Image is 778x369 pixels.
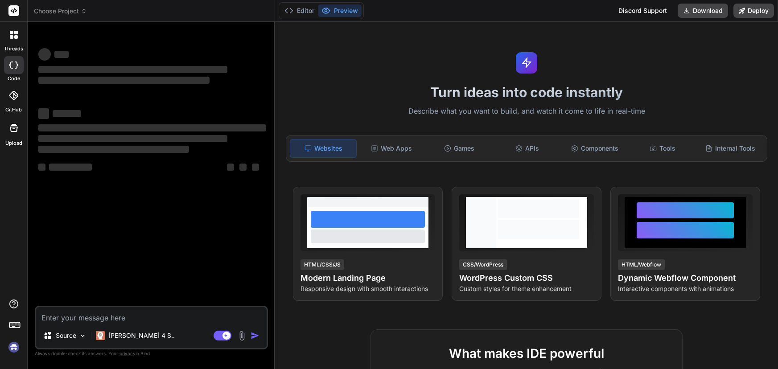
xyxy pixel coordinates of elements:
[318,4,362,17] button: Preview
[96,331,105,340] img: Claude 4 Sonnet
[5,139,22,147] label: Upload
[38,108,49,119] span: ‌
[494,139,560,158] div: APIs
[8,75,20,82] label: code
[697,139,763,158] div: Internal Tools
[426,139,492,158] div: Games
[300,272,435,284] h4: Modern Landing Page
[35,349,268,358] p: Always double-check its answers. Your in Bind
[733,4,774,18] button: Deploy
[290,139,357,158] div: Websites
[385,344,668,363] h2: What makes IDE powerful
[618,259,665,270] div: HTML/Webflow
[4,45,23,53] label: threads
[251,331,259,340] img: icon
[5,106,22,114] label: GitHub
[38,146,189,153] span: ‌
[38,66,227,73] span: ‌
[630,139,696,158] div: Tools
[280,106,773,117] p: Describe what you want to build, and watch it come to life in real-time
[53,110,81,117] span: ‌
[678,4,728,18] button: Download
[300,259,344,270] div: HTML/CSS/JS
[34,7,87,16] span: Choose Project
[56,331,76,340] p: Source
[38,48,51,61] span: ‌
[6,340,21,355] img: signin
[618,284,753,293] p: Interactive components with animations
[239,164,247,171] span: ‌
[459,259,507,270] div: CSS/WordPress
[281,4,318,17] button: Editor
[54,51,69,58] span: ‌
[252,164,259,171] span: ‌
[119,351,136,356] span: privacy
[280,84,773,100] h1: Turn ideas into code instantly
[613,4,672,18] div: Discord Support
[79,332,86,340] img: Pick Models
[108,331,175,340] p: [PERSON_NAME] 4 S..
[38,124,266,131] span: ‌
[300,284,435,293] p: Responsive design with smooth interactions
[49,164,92,171] span: ‌
[562,139,628,158] div: Components
[358,139,424,158] div: Web Apps
[38,77,210,84] span: ‌
[618,272,753,284] h4: Dynamic Webflow Component
[459,272,594,284] h4: WordPress Custom CSS
[38,164,45,171] span: ‌
[38,135,227,142] span: ‌
[227,164,234,171] span: ‌
[237,331,247,341] img: attachment
[459,284,594,293] p: Custom styles for theme enhancement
